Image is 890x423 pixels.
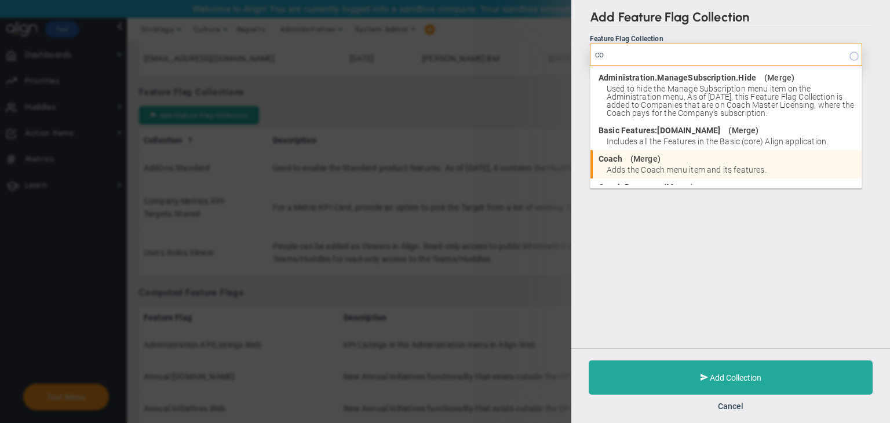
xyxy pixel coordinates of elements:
span: Coach.Remove [599,183,655,191]
input: Feature Flag Collection...: [590,43,862,66]
span: Merge [666,183,691,191]
span: ( [630,155,633,163]
span: Used to hide the Manage Subscription menu item on the Administration menu. As of [DATE], this Fea... [607,85,856,117]
span: ( [764,74,767,82]
span: Merge [633,155,658,163]
span: Merge [732,126,756,134]
span: ) [791,74,794,82]
button: Add Collection [589,360,873,395]
span: Administration.ManageSubscription.Hide [599,74,756,82]
button: Cancel [718,402,743,411]
span: Adds the Coach menu item and its features. [607,166,856,174]
span: Includes all the Features in the Basic (core) Align application. [607,137,856,145]
span: ) [756,126,758,134]
span: Add Collection [710,373,761,382]
span: Coach [599,155,622,163]
span: ) [658,155,661,163]
div: Feature Flag Collection [590,35,862,43]
span: ( [728,126,731,134]
span: ) [691,183,694,191]
h2: Add Feature Flag Collection [590,9,871,27]
span: Basic Features:[DOMAIN_NAME] [599,126,720,134]
span: Merge [767,74,791,82]
span: ( [663,183,666,191]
